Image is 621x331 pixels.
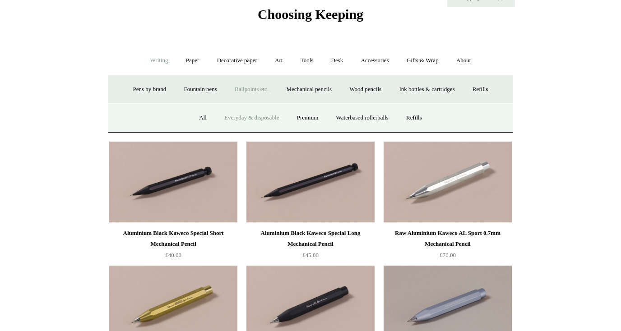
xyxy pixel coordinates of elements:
[111,228,235,249] div: Aluminium Black Kaweco Special Short Mechanical Pencil
[440,252,456,258] span: £70.00
[302,252,319,258] span: £45.00
[246,142,375,223] img: Aluminium Black Kaweco Special Long Mechanical Pencil
[246,228,375,265] a: Aluminium Black Kaweco Special Long Mechanical Pencil £45.00
[216,106,287,130] a: Everyday & disposable
[246,142,375,223] a: Aluminium Black Kaweco Special Long Mechanical Pencil Aluminium Black Kaweco Special Long Mechani...
[386,228,510,249] div: Raw Aluminium Kaweco AL Sport 0.7mm Mechanical Pencil
[209,49,265,73] a: Decorative paper
[384,142,512,223] a: Raw Aluminium Kaweco AL Sport 0.7mm Mechanical Pencil Raw Aluminium Kaweco AL Sport 0.7mm Mechani...
[178,49,208,73] a: Paper
[398,106,430,130] a: Refills
[125,78,175,101] a: Pens by brand
[249,228,372,249] div: Aluminium Black Kaweco Special Long Mechanical Pencil
[399,49,447,73] a: Gifts & Wrap
[289,106,327,130] a: Premium
[267,49,291,73] a: Art
[191,106,215,130] a: All
[109,142,237,223] img: Aluminium Black Kaweco Special Short Mechanical Pencil
[227,78,277,101] a: Ballpoints etc.
[142,49,176,73] a: Writing
[278,78,340,101] a: Mechanical pencils
[323,49,352,73] a: Desk
[109,228,237,265] a: Aluminium Black Kaweco Special Short Mechanical Pencil £40.00
[341,78,389,101] a: Wood pencils
[384,142,512,223] img: Raw Aluminium Kaweco AL Sport 0.7mm Mechanical Pencil
[176,78,225,101] a: Fountain pens
[328,106,397,130] a: Waterbased rollerballs
[464,78,496,101] a: Refills
[258,7,363,22] span: Choosing Keeping
[258,14,363,20] a: Choosing Keeping
[391,78,463,101] a: Ink bottles & cartridges
[165,252,181,258] span: £40.00
[109,142,237,223] a: Aluminium Black Kaweco Special Short Mechanical Pencil Aluminium Black Kaweco Special Short Mecha...
[292,49,322,73] a: Tools
[353,49,397,73] a: Accessories
[384,228,512,265] a: Raw Aluminium Kaweco AL Sport 0.7mm Mechanical Pencil £70.00
[448,49,479,73] a: About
